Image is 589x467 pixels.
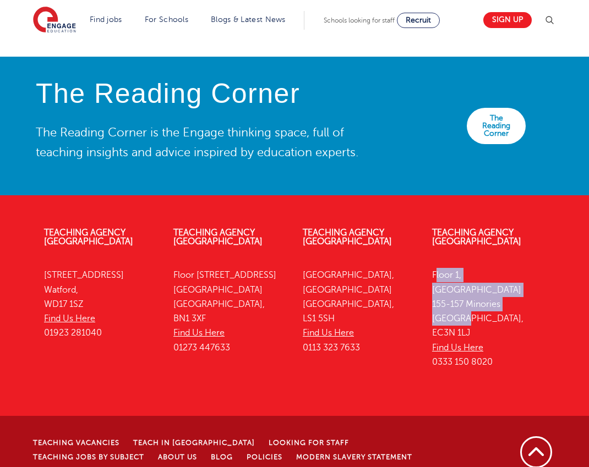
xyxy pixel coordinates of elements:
a: Sign up [483,12,532,28]
span: Recruit [406,16,431,24]
h4: The Reading Corner [36,79,379,109]
p: The Reading Corner is the Engage thinking space, full of teaching insights and advice inspired by... [36,123,379,162]
img: Engage Education [33,7,76,34]
a: Find jobs [90,15,122,24]
a: Find Us Here [44,314,95,323]
a: About Us [158,453,197,461]
a: Teaching jobs by subject [33,453,144,461]
a: Looking for staff [269,439,349,447]
a: Teaching Agency [GEOGRAPHIC_DATA] [173,228,263,246]
a: Blog [211,453,233,461]
a: Teaching Vacancies [33,439,119,447]
a: Teaching Agency [GEOGRAPHIC_DATA] [303,228,392,246]
a: Find Us Here [173,328,225,338]
a: Find Us Here [432,343,483,353]
a: Find Us Here [303,328,354,338]
a: Recruit [397,13,440,28]
a: For Schools [145,15,188,24]
a: Blogs & Latest News [211,15,286,24]
a: Modern Slavery Statement [296,453,412,461]
a: Teaching Agency [GEOGRAPHIC_DATA] [44,228,133,246]
p: Floor 1, [GEOGRAPHIC_DATA] 155-157 Minories [GEOGRAPHIC_DATA], EC3N 1LJ 0333 150 8020 [432,268,545,369]
a: Teach in [GEOGRAPHIC_DATA] [133,439,255,447]
a: The Reading Corner [467,108,526,144]
a: Teaching Agency [GEOGRAPHIC_DATA] [432,228,521,246]
a: Policies [247,453,282,461]
p: [STREET_ADDRESS] Watford, WD17 1SZ 01923 281040 [44,268,157,340]
p: Floor [STREET_ADDRESS] [GEOGRAPHIC_DATA] [GEOGRAPHIC_DATA], BN1 3XF 01273 447633 [173,268,286,355]
p: [GEOGRAPHIC_DATA], [GEOGRAPHIC_DATA] [GEOGRAPHIC_DATA], LS1 5SH 0113 323 7633 [303,268,416,355]
span: Schools looking for staff [324,17,395,24]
